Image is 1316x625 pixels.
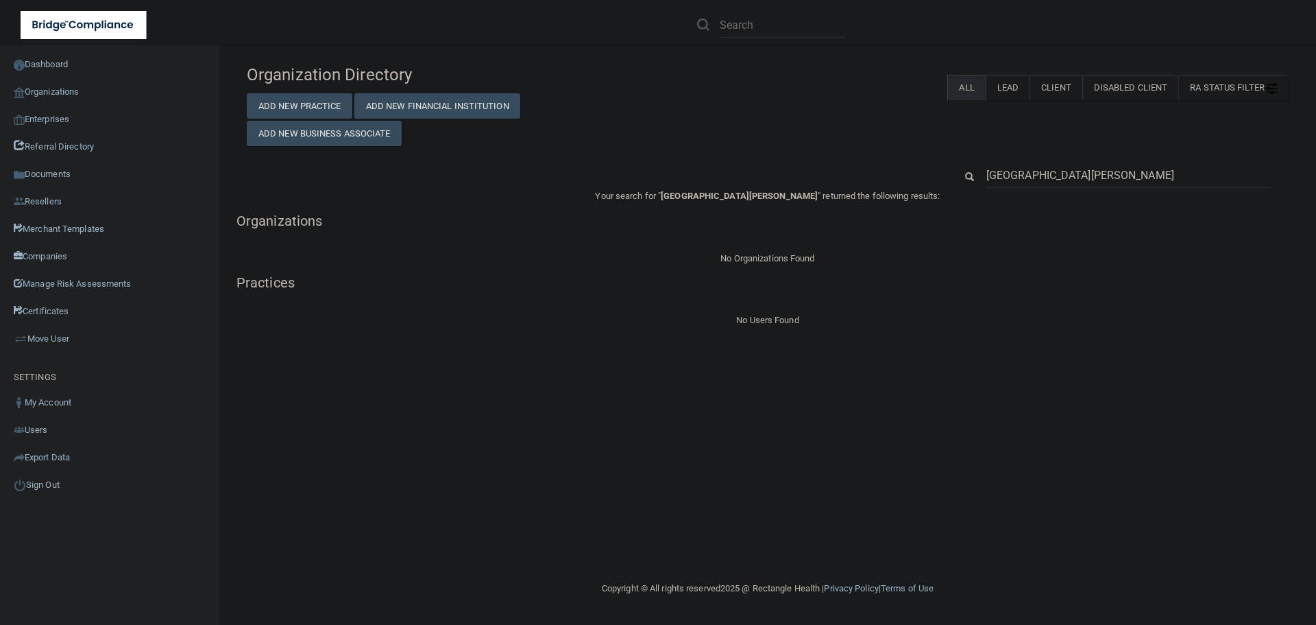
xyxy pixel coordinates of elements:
div: Copyright © All rights reserved 2025 @ Rectangle Health | | [517,567,1018,611]
div: No Users Found [236,312,1299,329]
input: Search [986,163,1271,188]
span: [GEOGRAPHIC_DATA][PERSON_NAME] [661,191,818,201]
label: Disabled Client [1082,75,1179,100]
img: ic_user_dark.df1a06c3.png [14,397,25,408]
label: All [947,75,985,100]
img: ic_reseller.de258add.png [14,196,25,207]
button: Add New Practice [247,93,352,119]
button: Add New Financial Institution [354,93,520,119]
img: icon-users.e205127d.png [14,425,25,436]
p: Your search for " " returned the following results: [236,188,1299,204]
img: ic_power_dark.7ecde6b1.png [14,479,26,491]
div: No Organizations Found [236,250,1299,267]
img: briefcase.64adab9b.png [14,332,27,346]
a: Terms of Use [881,583,934,593]
span: RA Status Filter [1190,82,1278,93]
label: Client [1029,75,1082,100]
img: enterprise.0d942306.png [14,115,25,125]
img: bridge_compliance_login_screen.278c3ca4.svg [21,11,147,39]
label: Lead [986,75,1029,100]
img: ic_dashboard_dark.d01f4a41.png [14,60,25,71]
img: icon-filter@2x.21656d0b.png [1267,83,1278,94]
button: Add New Business Associate [247,121,402,146]
img: ic-search.3b580494.png [697,19,709,31]
input: Search [720,12,845,38]
h4: Organization Directory [247,66,581,84]
label: SETTINGS [14,369,56,386]
img: icon-documents.8dae5593.png [14,169,25,180]
h5: Practices [236,275,1299,290]
img: icon-export.b9366987.png [14,452,25,463]
img: organization-icon.f8decf85.png [14,87,25,98]
h5: Organizations [236,213,1299,228]
a: Privacy Policy [824,583,878,593]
